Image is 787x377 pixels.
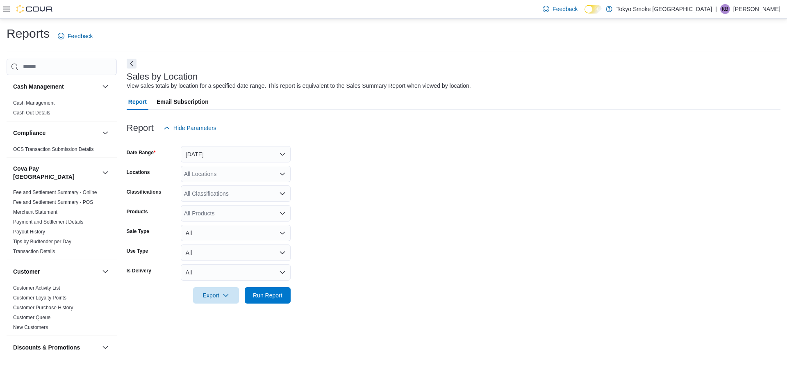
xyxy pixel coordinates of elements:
a: Tips by Budtender per Day [13,239,71,244]
button: Discounts & Promotions [13,343,99,352]
span: Feedback [553,5,578,13]
a: Customer Queue [13,315,50,320]
span: Customer Activity List [13,285,60,291]
button: Run Report [245,287,291,304]
h3: Cash Management [13,82,64,91]
button: Open list of options [279,190,286,197]
button: Open list of options [279,171,286,177]
a: Customer Purchase History [13,305,73,311]
h3: Customer [13,267,40,276]
h3: Sales by Location [127,72,198,82]
button: All [181,225,291,241]
button: Open list of options [279,210,286,217]
p: [PERSON_NAME] [733,4,780,14]
span: Customer Loyalty Points [13,295,66,301]
button: Hide Parameters [160,120,220,136]
span: Payment and Settlement Details [13,219,83,225]
div: View sales totals by location for a specified date range. This report is equivalent to the Sales ... [127,82,471,90]
span: Export [198,287,234,304]
button: Customer [100,267,110,276]
a: Payment and Settlement Details [13,219,83,225]
button: Cova Pay [GEOGRAPHIC_DATA] [13,165,99,181]
h3: Report [127,123,154,133]
span: Payout History [13,228,45,235]
span: Customer Purchase History [13,304,73,311]
a: Transaction Details [13,249,55,254]
label: Locations [127,169,150,176]
button: All [181,244,291,261]
span: Run Report [253,291,282,299]
div: Cash Management [7,98,117,121]
span: Email Subscription [157,94,209,110]
label: Products [127,208,148,215]
label: Is Delivery [127,267,151,274]
div: Cova Pay [GEOGRAPHIC_DATA] [7,187,117,260]
p: | [715,4,717,14]
button: Cova Pay [GEOGRAPHIC_DATA] [100,168,110,178]
a: Cash Management [13,100,55,106]
p: Tokyo Smoke [GEOGRAPHIC_DATA] [616,4,712,14]
a: Payout History [13,229,45,235]
button: Compliance [13,129,99,137]
a: Merchant Statement [13,209,57,215]
a: Fee and Settlement Summary - Online [13,190,97,195]
a: Fee and Settlement Summary - POS [13,199,93,205]
span: Tips by Budtender per Day [13,238,71,245]
button: Customer [13,267,99,276]
a: Cash Out Details [13,110,50,116]
a: Feedback [539,1,581,17]
h3: Discounts & Promotions [13,343,80,352]
span: Report [128,94,147,110]
label: Use Type [127,248,148,254]
a: Customer Activity List [13,285,60,291]
input: Dark Mode [585,5,602,14]
button: Export [193,287,239,304]
div: Customer [7,283,117,336]
h1: Reports [7,25,50,42]
button: All [181,264,291,281]
label: Sale Type [127,228,149,235]
a: OCS Transaction Submission Details [13,146,94,152]
button: Cash Management [13,82,99,91]
span: Transaction Details [13,248,55,255]
a: New Customers [13,324,48,330]
h3: Compliance [13,129,45,137]
div: Kathleen Bunt [720,4,730,14]
button: Discounts & Promotions [100,343,110,352]
img: Cova [16,5,53,13]
div: Compliance [7,144,117,158]
label: Date Range [127,149,156,156]
label: Classifications [127,189,161,195]
span: Feedback [68,32,93,40]
button: [DATE] [181,146,291,162]
span: Hide Parameters [173,124,216,132]
button: Compliance [100,128,110,138]
span: Cash Out Details [13,110,50,116]
a: Customer Loyalty Points [13,295,66,301]
button: Next [127,59,136,69]
span: KB [722,4,728,14]
button: Cash Management [100,82,110,91]
a: Feedback [55,28,96,44]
